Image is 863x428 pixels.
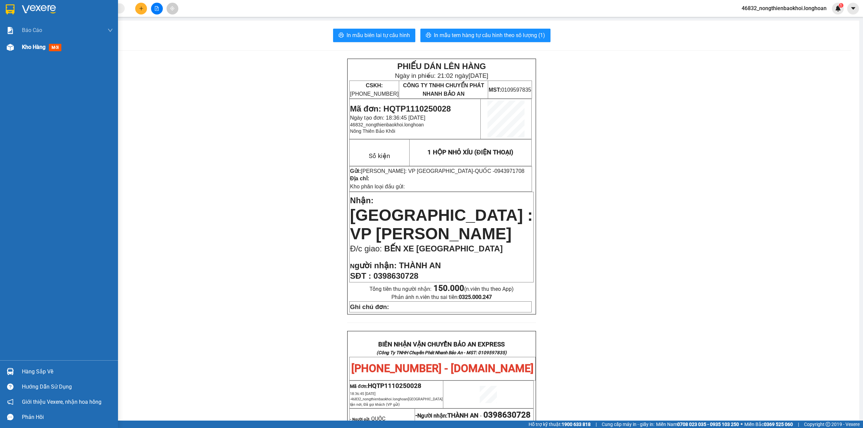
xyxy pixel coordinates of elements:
span: | [596,421,597,428]
span: 0109597835 [488,87,531,93]
span: Miền Nam [656,421,739,428]
span: Ngày tạo đơn: 18:36:45 [DATE] [350,115,425,121]
button: file-add [151,3,163,14]
span: 0943971708 [495,168,525,174]
span: Hỗ trợ kỹ thuật: [529,421,591,428]
img: logo-vxr [6,4,14,14]
span: gười nhận: [355,261,397,270]
span: [PHONE_NUMBER] - [DOMAIN_NAME] [351,362,534,375]
span: BẾN XE [GEOGRAPHIC_DATA] [384,244,503,253]
strong: 150.000 [434,283,464,293]
div: Hướng dẫn sử dụng [22,382,113,392]
button: printerIn mẫu biên lai tự cấu hình [333,29,415,42]
span: Giới thiệu Vexere, nhận hoa hồng [22,398,101,406]
span: THÀNH AN [447,412,478,419]
span: Phản ánh n.viên thu sai tiền: [391,294,492,300]
span: aim [170,6,175,11]
span: Cung cấp máy in - giấy in: [602,421,654,428]
span: Mã đơn: HQTP1110250028 [350,104,451,113]
span: Ngày in phiếu: 21:02 ngày [395,72,488,79]
strong: BIÊN NHẬN VẬN CHUYỂN BẢO AN EXPRESS [378,341,505,348]
span: Báo cáo [22,26,42,34]
span: - [478,412,483,419]
strong: Ghi chú đơn: [350,303,389,310]
span: [PHONE_NUMBER] [350,83,398,97]
span: Mã đơn: [350,384,421,389]
span: Đ/c giao: [350,244,384,253]
img: solution-icon [7,27,14,34]
strong: (Công Ty TNHH Chuyển Phát Nhanh Bảo An - MST: 0109597835) [377,350,507,355]
span: In mẫu biên lai tự cấu hình [347,31,410,39]
span: mới [49,44,61,51]
strong: PHIẾU DÁN LÊN HÀNG [397,62,486,71]
span: 46832_nongthienbaokhoi.longhoan [736,4,832,12]
sup: 1 [839,3,843,8]
span: Kho hàng [22,44,46,50]
span: Số kiện [369,152,390,160]
span: [GEOGRAPHIC_DATA] : VP [PERSON_NAME] [350,206,533,243]
span: THÀNH AN [399,261,441,270]
span: caret-down [850,5,856,11]
span: Nông Thiên Bảo Khôi [350,128,395,134]
strong: SĐT : [350,271,371,280]
span: Kho phân loại đầu gửi: [350,184,405,189]
span: 0398630728 [483,410,531,420]
span: printer [426,32,431,39]
span: QUỐC - [475,168,524,174]
span: printer [338,32,344,39]
span: Người nhận: [417,412,478,419]
strong: - [415,412,478,419]
span: Nhận: [350,196,374,205]
strong: 1900 633 818 [562,422,591,427]
img: icon-new-feature [835,5,841,11]
strong: CSKH: [366,83,383,88]
span: plus [139,6,144,11]
span: In mẫu tem hàng tự cấu hình theo số lượng (1) [434,31,545,39]
span: question-circle [7,384,13,390]
span: (n.viên thu theo App) [434,286,514,292]
span: 0398630728 [374,271,418,280]
div: Hàng sắp về [22,367,113,377]
span: notification [7,399,13,405]
span: 46832_nongthienbaokhoi.longhoan [350,397,443,407]
span: [PERSON_NAME]: VP [GEOGRAPHIC_DATA] [361,168,473,174]
span: CÔNG TY TNHH CHUYỂN PHÁT NHANH BẢO AN [403,83,484,97]
button: caret-down [847,3,859,14]
button: plus [135,3,147,14]
span: 1 HỘP NHỎ XÍU (ĐIỆN THOẠI) [427,149,513,156]
button: aim [167,3,178,14]
span: down [108,28,113,33]
strong: N [350,263,396,270]
strong: - Người gửi: [350,417,370,422]
span: message [7,414,13,420]
span: | [798,421,799,428]
span: 1 [840,3,842,8]
span: Tổng tiền thu người nhận: [369,286,514,292]
span: - [473,168,525,174]
span: 18:36:45 [DATE] - [350,392,443,407]
strong: 0369 525 060 [764,422,793,427]
img: warehouse-icon [7,368,14,375]
span: [DATE] [469,72,488,79]
span: 46832_nongthienbaokhoi.longhoan [350,122,424,127]
span: copyright [826,422,830,427]
strong: MST: [488,87,501,93]
img: warehouse-icon [7,44,14,51]
strong: 0325.000.247 [459,294,492,300]
span: Miền Bắc [744,421,793,428]
strong: Gửi: [350,168,361,174]
strong: 0708 023 035 - 0935 103 250 [677,422,739,427]
span: file-add [154,6,159,11]
span: HQTP1110250028 [368,382,421,390]
strong: Địa chỉ: [350,176,369,181]
span: ⚪️ [741,423,743,426]
button: printerIn mẫu tem hàng tự cấu hình theo số lượng (1) [420,29,550,42]
div: Phản hồi [22,412,113,422]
